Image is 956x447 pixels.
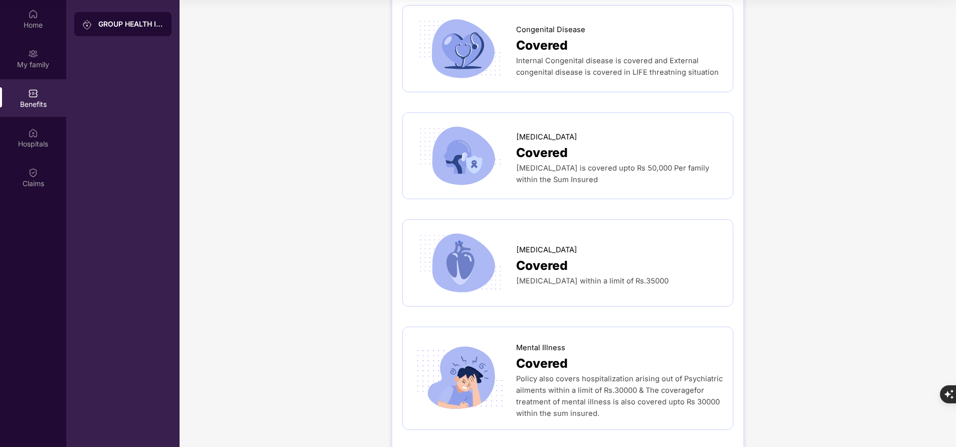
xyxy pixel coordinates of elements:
[516,256,568,275] span: Covered
[28,128,38,138] img: svg+xml;base64,PHN2ZyBpZD0iSG9zcGl0YWxzIiB4bWxucz0iaHR0cDovL3d3dy53My5vcmcvMjAwMC9zdmciIHdpZHRoPS...
[28,49,38,59] img: svg+xml;base64,PHN2ZyB3aWR0aD0iMjAiIGhlaWdodD0iMjAiIHZpZXdCb3g9IjAgMCAyMCAyMCIgZmlsbD0ibm9uZSIgeG...
[516,56,719,77] span: Internal Congenital disease is covered and External congenital disease is covered in LIFE threatn...
[516,131,577,143] span: [MEDICAL_DATA]
[516,374,723,418] span: Policy also covers hospitalization arising out of Psychiatric ailments within a limit of Rs.30000...
[28,88,38,98] img: svg+xml;base64,PHN2ZyBpZD0iQmVuZWZpdHMiIHhtbG5zPSJodHRwOi8vd3d3LnczLm9yZy8yMDAwL3N2ZyIgd2lkdGg9Ij...
[413,16,508,82] img: icon
[516,164,709,184] span: [MEDICAL_DATA] is covered upto Rs 50,000 Per family within the Sum Insured
[413,345,508,411] img: icon
[516,143,568,163] span: Covered
[516,342,565,354] span: Mental Illness
[98,19,164,29] div: GROUP HEALTH INSURANCE
[413,123,508,189] img: icon
[413,230,508,296] img: icon
[516,36,568,55] span: Covered
[82,20,92,30] img: svg+xml;base64,PHN2ZyB3aWR0aD0iMjAiIGhlaWdodD0iMjAiIHZpZXdCb3g9IjAgMCAyMCAyMCIgZmlsbD0ibm9uZSIgeG...
[516,354,568,373] span: Covered
[516,276,669,285] span: [MEDICAL_DATA] within a limit of Rs.35000
[28,168,38,178] img: svg+xml;base64,PHN2ZyBpZD0iQ2xhaW0iIHhtbG5zPSJodHRwOi8vd3d3LnczLm9yZy8yMDAwL3N2ZyIgd2lkdGg9IjIwIi...
[516,24,585,36] span: Congenital Disease
[28,9,38,19] img: svg+xml;base64,PHN2ZyBpZD0iSG9tZSIgeG1sbnM9Imh0dHA6Ly93d3cudzMub3JnLzIwMDAvc3ZnIiB3aWR0aD0iMjAiIG...
[516,244,577,256] span: [MEDICAL_DATA]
